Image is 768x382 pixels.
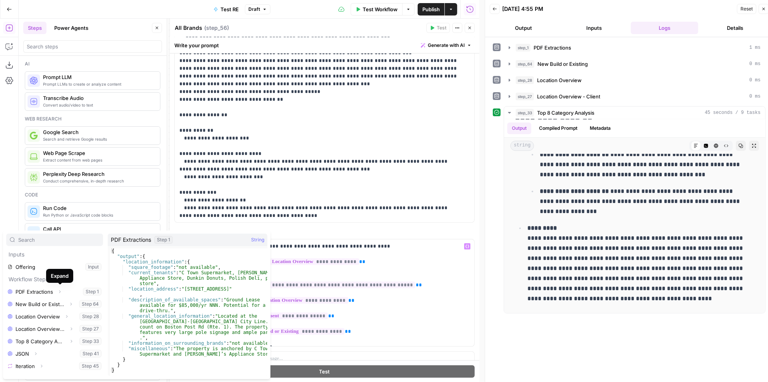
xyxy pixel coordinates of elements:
span: step_27 [516,93,534,100]
div: Ai [25,60,160,67]
button: 0 ms [504,58,765,70]
button: Select variable Iteration [6,360,103,372]
span: Search and retrieve Google results [43,136,154,142]
button: Publish [418,3,444,15]
button: Select variable Location Overview [6,310,103,323]
span: Location Overview [537,76,582,84]
div: Expand [51,272,69,280]
span: Test [319,367,330,375]
span: Run Python or JavaScript code blocks [43,212,154,218]
span: Publish [422,5,440,13]
span: Transcribe Audio [43,94,154,102]
button: Select variable Location Overview - Client [6,323,103,335]
span: string [510,141,534,151]
span: step_1 [516,44,530,52]
button: 0 ms [504,74,765,86]
span: Prompt LLM [43,73,154,81]
span: step_28 [516,76,534,84]
span: Web Page Scrape [43,149,154,157]
span: Convert audio/video to text [43,102,154,108]
div: 45 seconds / 9 tasks [504,119,765,313]
span: Test [437,24,446,31]
span: Test RE [220,5,239,13]
button: 45 seconds / 9 tasks [504,107,765,119]
button: Compiled Prompt [534,122,582,134]
button: Power Agents [50,22,93,34]
span: 1 ms [749,44,761,51]
span: 0 ms [749,93,761,100]
button: 0 ms [504,90,765,103]
span: 0 ms [749,77,761,84]
button: Test [174,365,475,377]
button: Test Workflow [351,3,402,15]
span: Top 8 Category Analysis [537,109,594,117]
div: Write your prompt [170,37,479,53]
span: Test Workflow [363,5,398,13]
span: Call API [43,225,154,233]
button: Test [426,23,450,33]
span: Draft [248,6,260,13]
button: Select variable PDF Extractions [6,286,103,298]
button: Steps [23,22,46,34]
span: ( step_56 ) [204,24,229,32]
span: 0 ms [749,60,761,67]
button: Generate with AI [418,40,475,50]
span: New Build or Existing [537,60,588,68]
span: Perplexity Deep Research [43,170,154,178]
span: Prompt LLMs to create or analyze content [43,81,154,87]
span: step_33 [516,109,534,117]
p: Workflow Steps [6,273,103,286]
button: Test RE [209,3,243,15]
span: Run Code [43,204,154,212]
button: Inputs [560,22,628,34]
span: Generate with AI [428,42,465,49]
input: Search steps [27,43,158,50]
span: step_64 [516,60,534,68]
span: String [251,236,264,244]
div: Web research [25,115,160,122]
span: Google Search [43,128,154,136]
button: Select variable New Build or Existing [6,298,103,310]
div: Code [25,191,160,198]
button: Output [507,122,531,134]
button: Logs [631,22,698,34]
button: Select variable JSON [6,348,103,360]
span: PDF Extractions [111,236,151,244]
span: PDF Extractions [534,44,571,52]
div: Step 1 [154,236,173,244]
span: Reset [740,5,753,12]
span: Conduct comprehensive, in-depth research [43,178,154,184]
span: Location Overview - Client [537,93,600,100]
label: Chat [174,229,475,237]
input: Search [18,236,100,244]
button: Metadata [585,122,615,134]
button: Reset [737,4,756,14]
span: 45 seconds / 9 tasks [705,109,761,116]
span: Extract content from web pages [43,157,154,163]
p: Inputs [6,248,103,261]
button: Draft [245,4,270,14]
button: 1 ms [504,41,765,54]
button: Select variable Offering [6,261,103,273]
textarea: All Brands [175,24,202,32]
button: Select variable Top 8 Category Analysis [6,335,103,348]
button: Output [490,22,557,34]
